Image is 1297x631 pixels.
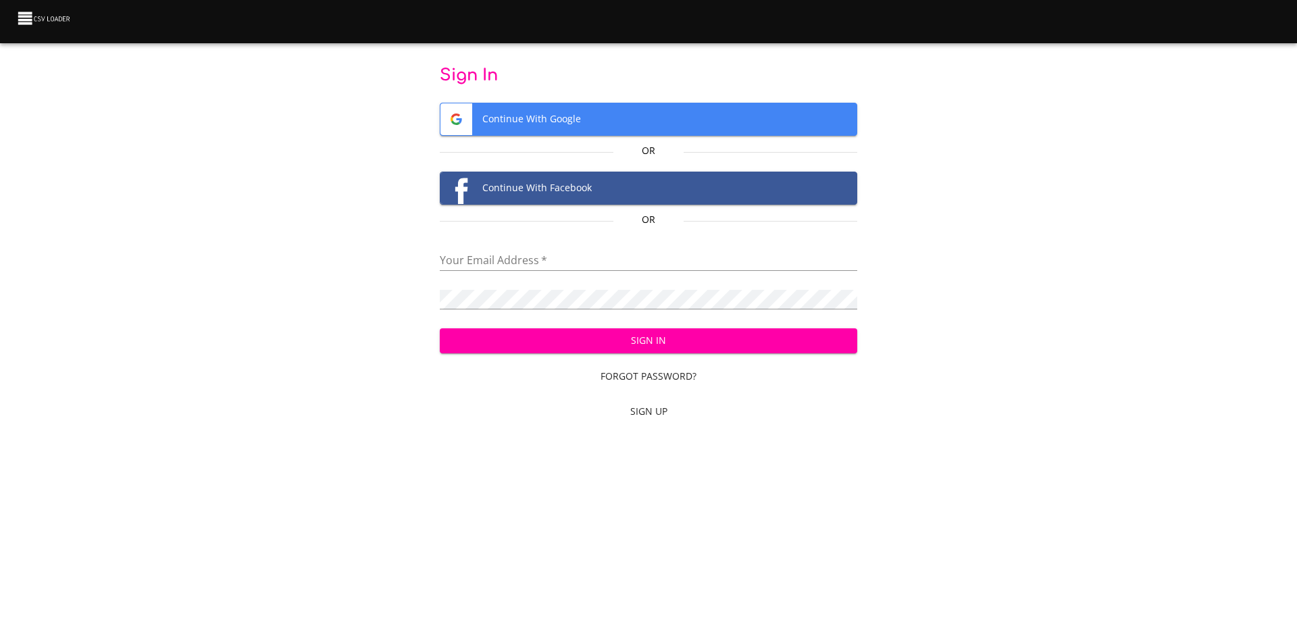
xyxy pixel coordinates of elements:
span: Sign Up [445,403,853,420]
a: Forgot Password? [440,364,858,389]
span: Continue With Google [440,103,857,135]
p: Sign In [440,65,858,86]
span: Sign In [451,332,847,349]
img: Google logo [440,103,472,135]
img: CSV Loader [16,9,73,28]
a: Sign Up [440,399,858,424]
span: Forgot Password? [445,368,853,385]
button: Sign In [440,328,858,353]
p: Or [613,144,683,157]
img: Facebook logo [440,172,472,204]
button: Facebook logoContinue With Facebook [440,172,858,205]
button: Google logoContinue With Google [440,103,858,136]
span: Continue With Facebook [440,172,857,204]
p: Or [613,213,683,226]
